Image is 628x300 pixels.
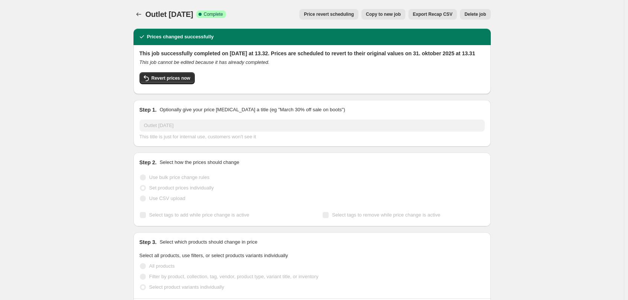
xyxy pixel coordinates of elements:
[159,238,257,246] p: Select which products should change in price
[140,120,485,132] input: 30% off holiday sale
[149,263,175,269] span: All products
[140,72,195,84] button: Revert prices now
[149,274,319,279] span: Filter by product, collection, tag, vendor, product type, variant title, or inventory
[140,106,157,114] h2: Step 1.
[140,159,157,166] h2: Step 2.
[159,106,345,114] p: Optionally give your price [MEDICAL_DATA] a title (eg "March 30% off sale on boots")
[204,11,223,17] span: Complete
[147,33,214,41] h2: Prices changed successfully
[140,238,157,246] h2: Step 3.
[299,9,358,20] button: Price revert scheduling
[460,9,490,20] button: Delete job
[464,11,486,17] span: Delete job
[304,11,354,17] span: Price revert scheduling
[149,284,224,290] span: Select product variants individually
[408,9,457,20] button: Export Recap CSV
[149,195,185,201] span: Use CSV upload
[146,10,193,18] span: Outlet [DATE]
[140,59,270,65] i: This job cannot be edited because it has already completed.
[149,174,209,180] span: Use bulk price change rules
[413,11,452,17] span: Export Recap CSV
[152,75,190,81] span: Revert prices now
[149,212,249,218] span: Select tags to add while price change is active
[140,253,288,258] span: Select all products, use filters, or select products variants individually
[140,50,485,57] h2: This job successfully completed on [DATE] at 13.32. Prices are scheduled to revert to their origi...
[149,185,214,191] span: Set product prices individually
[159,159,239,166] p: Select how the prices should change
[366,11,401,17] span: Copy to new job
[140,134,256,139] span: This title is just for internal use, customers won't see it
[361,9,405,20] button: Copy to new job
[332,212,440,218] span: Select tags to remove while price change is active
[133,9,144,20] button: Price change jobs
